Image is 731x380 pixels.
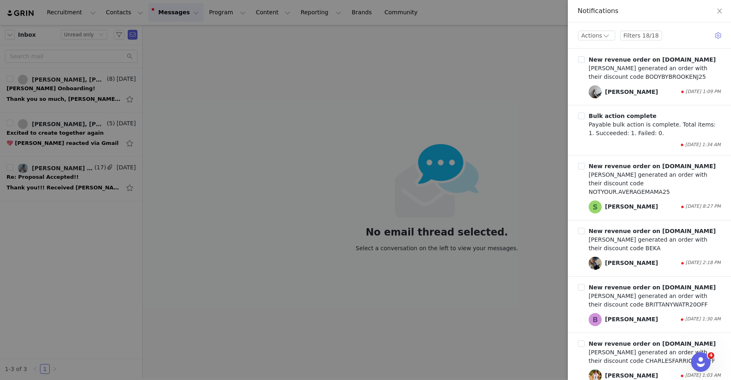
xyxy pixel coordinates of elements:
span: Beka Ancevski [589,257,602,270]
div: [PERSON_NAME] [605,259,658,267]
span: 4 [708,352,714,359]
div: [PERSON_NAME] generated an order with their discount code CHARLESFARRIOR20OFF [589,348,721,365]
div: [PERSON_NAME] generated an order with their discount code NOTYOUR.AVERAGEMAMA25 [589,171,721,196]
span: Brittany Watrous [589,313,602,326]
div: Payable bulk action is complete. Total items: 1. Succeeded: 1. Failed: 0. [589,120,721,138]
b: New revenue order on [DOMAIN_NAME] [589,56,716,63]
img: a7b9168c-9a28-4300-b89c-92fcb3227901.jpg [589,200,602,213]
img: 2e661a34-a151-4aa9-9f6a-cced94b92f41.jpg [589,257,602,270]
iframe: Intercom live chat [691,352,711,372]
div: [PERSON_NAME] generated an order with their discount code BRITTANYWATR20OFF [589,292,721,309]
div: [PERSON_NAME] [605,315,658,324]
div: [PERSON_NAME] [605,88,658,96]
span: Sarah Schwart Laumann [589,200,602,213]
span: [DATE] 2:18 PM [686,260,721,267]
div: [PERSON_NAME] [605,202,658,211]
span: [DATE] 8:27 PM [686,203,721,210]
img: 99e2b208-dc57-403a-b9c4-a44c706c710b.jpg [589,313,602,326]
span: [DATE] 1:03 AM [685,372,721,379]
div: [PERSON_NAME] generated an order with their discount code BEKA [589,236,721,253]
span: [DATE] 1:09 PM [686,89,721,96]
div: Notifications [578,7,721,16]
img: 81b9039f-28a3-4bc8-9eee-3c137314e8a1--s.jpg [589,85,602,98]
div: [PERSON_NAME] [605,371,658,380]
b: New revenue order on [DOMAIN_NAME] [589,228,716,234]
b: New revenue order on [DOMAIN_NAME] [589,163,716,169]
i: icon: close [716,8,723,14]
b: Bulk action complete [589,113,656,119]
b: New revenue order on [DOMAIN_NAME] [589,284,716,291]
button: Actions [578,31,615,40]
div: [PERSON_NAME] generated an order with their discount code BODYBYBROOKENJ25 [589,64,721,81]
span: [DATE] 1:34 AM [685,142,721,149]
span: [DATE] 1:30 AM [685,316,721,323]
span: Brooke Pletnev [589,85,602,98]
b: New revenue order on [DOMAIN_NAME] [589,340,716,347]
button: Filters 18/18 [620,31,662,40]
